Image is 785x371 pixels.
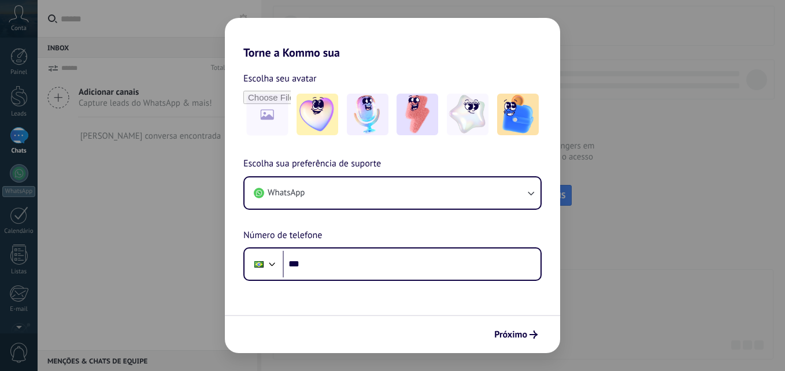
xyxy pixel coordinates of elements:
img: -3.jpeg [397,94,438,135]
button: Próximo [489,325,543,344]
span: Número de telefone [243,228,322,243]
img: -4.jpeg [447,94,488,135]
span: Próximo [494,331,527,339]
img: -1.jpeg [297,94,338,135]
button: WhatsApp [245,177,540,209]
span: Escolha sua preferência de suporte [243,157,381,172]
h2: Torne a Kommo sua [225,18,560,60]
span: WhatsApp [268,187,305,199]
img: -2.jpeg [347,94,388,135]
div: Brazil: + 55 [248,252,270,276]
span: Escolha seu avatar [243,71,317,86]
img: -5.jpeg [497,94,539,135]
